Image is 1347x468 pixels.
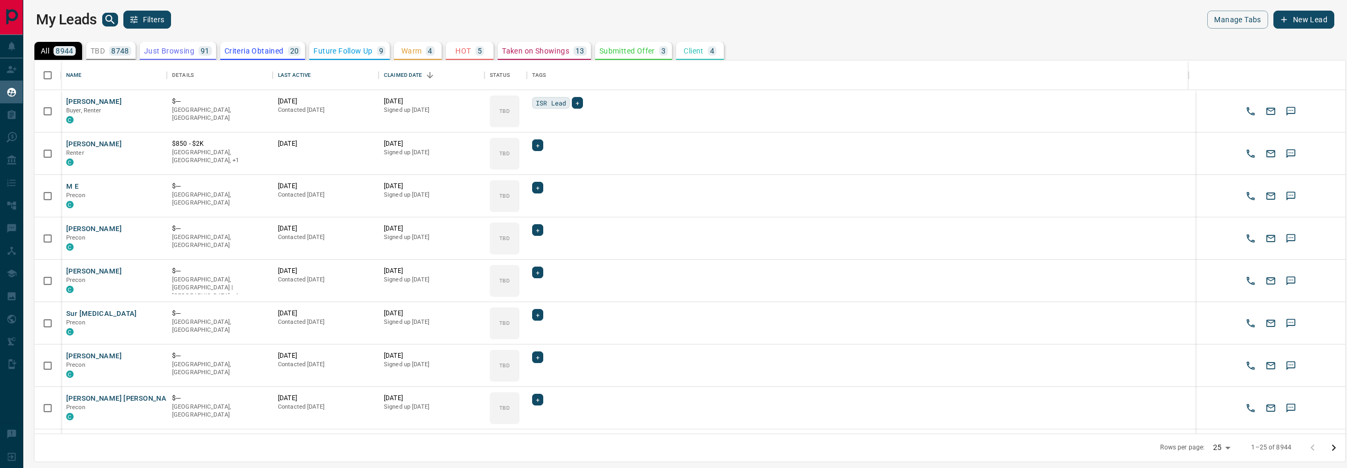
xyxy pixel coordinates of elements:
[710,47,714,55] p: 4
[1263,103,1279,119] button: Email
[384,394,479,403] p: [DATE]
[1245,106,1256,117] svg: Call
[278,276,373,284] p: Contacted [DATE]
[1243,400,1259,416] button: Call
[1209,440,1234,455] div: 25
[278,309,373,318] p: [DATE]
[384,191,479,199] p: Signed up [DATE]
[1286,360,1296,371] svg: Sms
[536,140,540,151] span: +
[499,149,509,157] p: TBD
[428,47,432,55] p: 4
[384,233,479,242] p: Signed up [DATE]
[401,47,422,55] p: Warm
[599,47,655,55] p: Submitted Offer
[1160,443,1205,452] p: Rows per page:
[1273,11,1334,29] button: New Lead
[66,243,74,251] div: condos.ca
[66,351,122,361] button: [PERSON_NAME]
[1243,358,1259,374] button: Call
[172,394,267,403] p: $---
[278,182,373,191] p: [DATE]
[684,47,703,55] p: Client
[1286,148,1296,159] svg: Sms
[536,394,540,405] span: +
[172,318,267,334] p: [GEOGRAPHIC_DATA], [GEOGRAPHIC_DATA]
[172,97,267,106] p: $---
[1283,273,1299,289] button: SMS
[384,318,479,326] p: Signed up [DATE]
[66,361,85,368] span: Precon
[66,107,102,114] span: Buyer, Renter
[1245,148,1256,159] svg: Call
[1265,191,1276,201] svg: Email
[1243,273,1259,289] button: Call
[123,11,172,29] button: Filters
[1265,403,1276,413] svg: Email
[384,276,479,284] p: Signed up [DATE]
[172,139,267,148] p: $850 - $2K
[536,182,540,193] span: +
[384,351,479,360] p: [DATE]
[1283,358,1299,374] button: SMS
[172,224,267,233] p: $---
[66,370,74,378] div: condos.ca
[66,319,85,326] span: Precon
[478,47,482,55] p: 5
[499,192,509,200] p: TBD
[1265,148,1276,159] svg: Email
[1265,106,1276,117] svg: Email
[1283,231,1299,246] button: SMS
[144,47,194,55] p: Just Browsing
[102,13,118,27] button: search button
[536,98,566,108] span: ISR Lead
[1263,146,1279,162] button: Email
[502,47,569,55] p: Taken on Showings
[532,351,543,363] div: +
[66,60,82,90] div: Name
[66,413,74,420] div: condos.ca
[490,60,510,90] div: Status
[66,234,85,241] span: Precon
[172,182,267,191] p: $---
[576,47,585,55] p: 13
[167,60,273,90] div: Details
[379,60,484,90] div: Claimed Date
[278,233,373,242] p: Contacted [DATE]
[1265,276,1276,286] svg: Email
[384,403,479,411] p: Signed up [DATE]
[384,360,479,369] p: Signed up [DATE]
[1243,231,1259,246] button: Call
[484,60,527,90] div: Status
[532,309,543,321] div: +
[1263,188,1279,204] button: Email
[278,224,373,233] p: [DATE]
[536,310,540,320] span: +
[379,47,383,55] p: 9
[1283,188,1299,204] button: SMS
[1283,315,1299,331] button: SMS
[1245,233,1256,244] svg: Call
[56,47,74,55] p: 8944
[278,360,373,369] p: Contacted [DATE]
[1263,231,1279,246] button: Email
[572,97,583,109] div: +
[66,277,85,284] span: Precon
[172,148,267,165] p: Toronto
[278,191,373,199] p: Contacted [DATE]
[527,60,1189,90] div: Tags
[1245,191,1256,201] svg: Call
[661,47,666,55] p: 3
[172,351,267,360] p: $---
[499,107,509,115] p: TBD
[172,233,267,250] p: [GEOGRAPHIC_DATA], [GEOGRAPHIC_DATA]
[536,352,540,363] span: +
[384,267,479,276] p: [DATE]
[66,224,122,234] button: [PERSON_NAME]
[536,225,540,235] span: +
[1283,146,1299,162] button: SMS
[1283,400,1299,416] button: SMS
[499,277,509,285] p: TBD
[278,139,373,148] p: [DATE]
[532,394,543,405] div: +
